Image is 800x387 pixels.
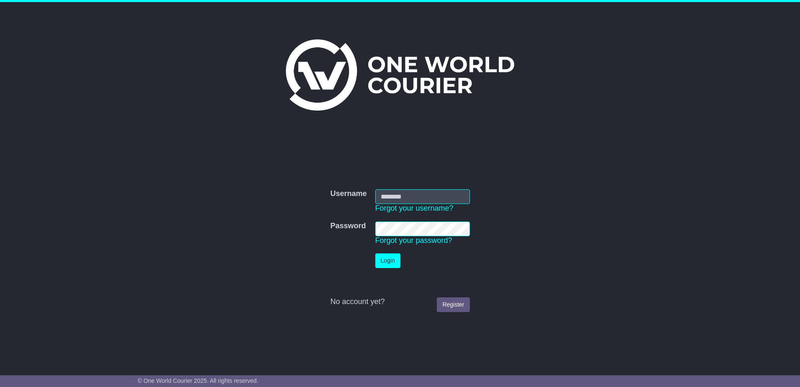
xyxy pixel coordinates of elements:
label: Password [330,222,366,231]
button: Login [375,253,400,268]
a: Register [437,297,469,312]
img: One World [286,39,514,111]
div: No account yet? [330,297,469,307]
a: Forgot your username? [375,204,454,212]
span: © One World Courier 2025. All rights reserved. [138,377,259,384]
label: Username [330,189,367,199]
a: Forgot your password? [375,236,452,245]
